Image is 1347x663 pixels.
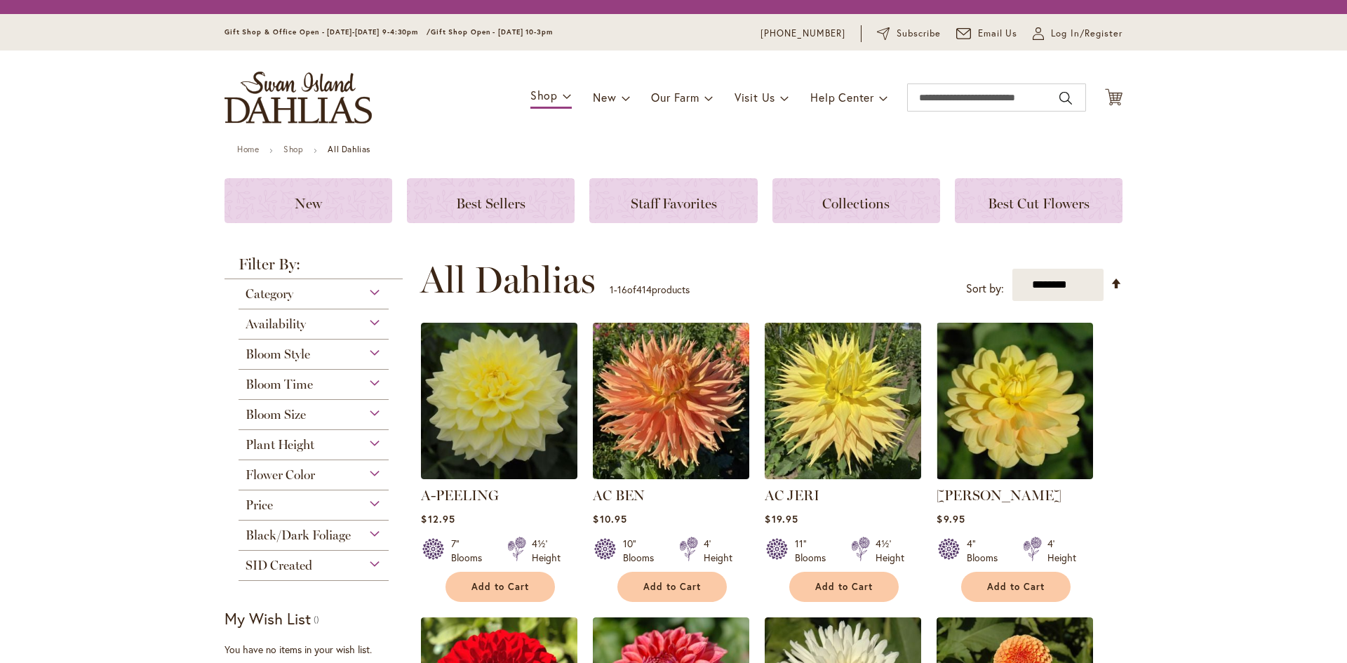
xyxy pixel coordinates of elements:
[765,323,921,479] img: AC Jeri
[224,643,412,657] div: You have no items in your wish list.
[593,487,645,504] a: AC BEN
[789,572,899,602] button: Add to Cart
[937,323,1093,479] img: AHOY MATEY
[966,276,1004,302] label: Sort by:
[456,195,525,212] span: Best Sellers
[283,144,303,154] a: Shop
[810,90,874,105] span: Help Center
[224,72,372,123] a: store logo
[246,497,273,513] span: Price
[1033,27,1122,41] a: Log In/Register
[651,90,699,105] span: Our Farm
[815,581,873,593] span: Add to Cart
[617,283,627,296] span: 16
[765,487,819,504] a: AC JERI
[246,467,315,483] span: Flower Color
[636,283,652,296] span: 414
[224,608,311,629] strong: My Wish List
[822,195,890,212] span: Collections
[451,537,490,565] div: 7" Blooms
[593,512,626,525] span: $10.95
[704,537,732,565] div: 4' Height
[407,178,575,223] a: Best Sellers
[1059,87,1072,109] button: Search
[445,572,555,602] button: Add to Cart
[610,279,690,301] p: - of products
[1051,27,1122,41] span: Log In/Register
[246,316,306,332] span: Availability
[431,27,553,36] span: Gift Shop Open - [DATE] 10-3pm
[897,27,941,41] span: Subscribe
[421,487,499,504] a: A-PEELING
[988,195,1090,212] span: Best Cut Flowers
[765,469,921,482] a: AC Jeri
[978,27,1018,41] span: Email Us
[471,581,529,593] span: Add to Cart
[246,558,312,573] span: SID Created
[1047,537,1076,565] div: 4' Height
[530,88,558,102] span: Shop
[967,537,1006,565] div: 4" Blooms
[421,512,455,525] span: $12.95
[987,581,1045,593] span: Add to Cart
[224,178,392,223] a: New
[955,178,1122,223] a: Best Cut Flowers
[421,469,577,482] a: A-Peeling
[246,528,351,543] span: Black/Dark Foliage
[593,90,616,105] span: New
[593,469,749,482] a: AC BEN
[246,407,306,422] span: Bloom Size
[961,572,1071,602] button: Add to Cart
[593,323,749,479] img: AC BEN
[328,144,370,154] strong: All Dahlias
[937,469,1093,482] a: AHOY MATEY
[295,195,322,212] span: New
[735,90,775,105] span: Visit Us
[237,144,259,154] a: Home
[877,27,941,41] a: Subscribe
[532,537,561,565] div: 4½' Height
[610,283,614,296] span: 1
[246,377,313,392] span: Bloom Time
[876,537,904,565] div: 4½' Height
[224,257,403,279] strong: Filter By:
[765,512,798,525] span: $19.95
[421,323,577,479] img: A-Peeling
[11,613,50,652] iframe: Launch Accessibility Center
[420,259,596,301] span: All Dahlias
[246,286,293,302] span: Category
[937,512,965,525] span: $9.95
[246,437,314,453] span: Plant Height
[617,572,727,602] button: Add to Cart
[623,537,662,565] div: 10" Blooms
[937,487,1061,504] a: [PERSON_NAME]
[643,581,701,593] span: Add to Cart
[631,195,717,212] span: Staff Favorites
[956,27,1018,41] a: Email Us
[772,178,940,223] a: Collections
[246,347,310,362] span: Bloom Style
[224,27,431,36] span: Gift Shop & Office Open - [DATE]-[DATE] 9-4:30pm /
[589,178,757,223] a: Staff Favorites
[760,27,845,41] a: [PHONE_NUMBER]
[795,537,834,565] div: 11" Blooms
